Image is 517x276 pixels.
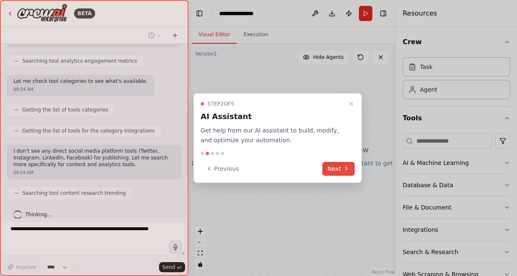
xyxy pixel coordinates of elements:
button: Hide left sidebar [194,8,205,19]
button: Previous [201,162,244,175]
h3: AI Assistant [201,111,345,122]
button: Next [322,162,355,175]
button: Close walkthrough [346,99,356,109]
span: Step 2 of 5 [207,101,234,107]
p: Get help from our AI assistant to build, modify, and optimize your automation. [201,126,345,145]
